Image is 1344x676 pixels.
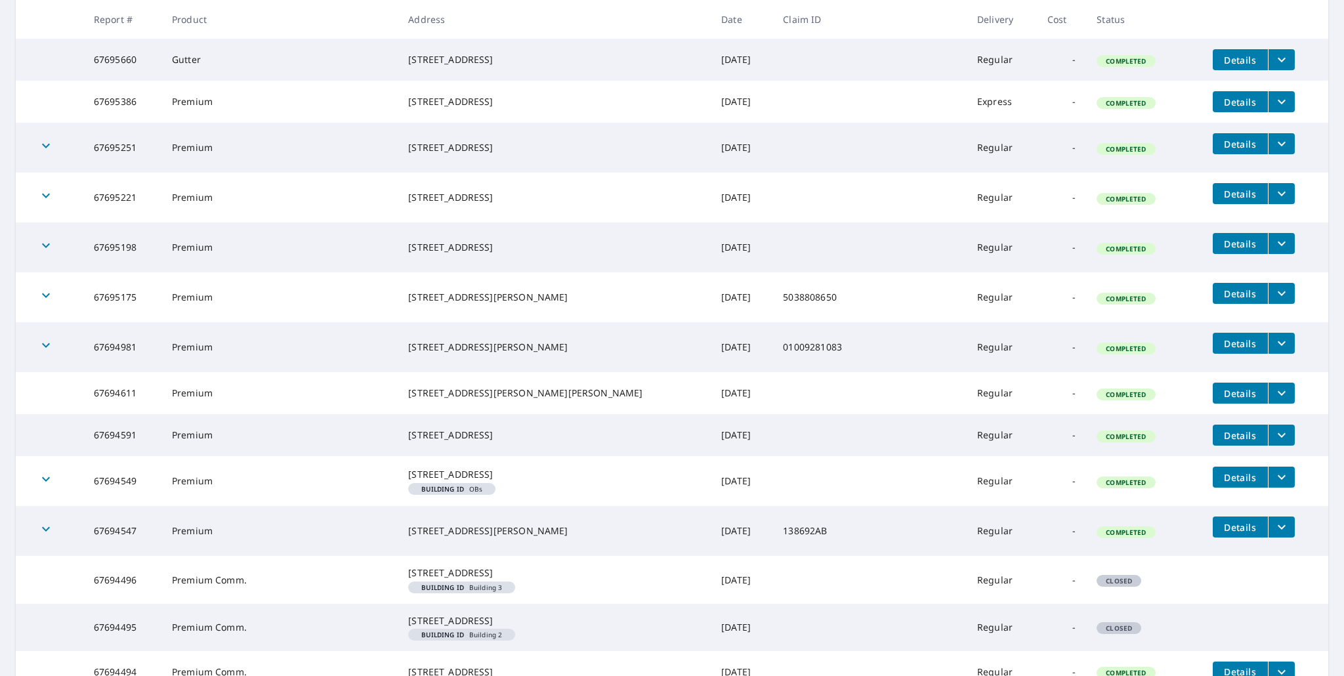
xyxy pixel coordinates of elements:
button: detailsBtn-67695386 [1213,91,1268,112]
td: [DATE] [711,272,772,322]
td: Premium [161,322,398,372]
td: [DATE] [711,81,772,123]
td: Premium [161,272,398,322]
button: detailsBtn-67695175 [1213,283,1268,304]
span: Details [1221,188,1260,200]
button: filesDropdownBtn-67694591 [1268,425,1295,446]
td: - [1037,222,1086,272]
span: Details [1221,138,1260,150]
td: [DATE] [711,222,772,272]
span: Completed [1098,294,1154,303]
td: Premium [161,81,398,123]
td: [DATE] [711,39,772,81]
span: Details [1221,471,1260,484]
div: [STREET_ADDRESS][PERSON_NAME] [408,341,700,354]
span: Building 2 [413,631,510,638]
td: Premium [161,123,398,173]
div: [STREET_ADDRESS][PERSON_NAME][PERSON_NAME] [408,387,700,400]
span: Closed [1098,576,1140,585]
em: Building ID [421,631,464,638]
span: Details [1221,429,1260,442]
button: detailsBtn-67695198 [1213,233,1268,254]
span: OBs [413,486,490,492]
td: Regular [967,173,1037,222]
td: 67695221 [83,173,161,222]
td: Regular [967,272,1037,322]
td: Premium [161,456,398,506]
span: Details [1221,287,1260,300]
button: filesDropdownBtn-67695386 [1268,91,1295,112]
span: Details [1221,337,1260,350]
span: Completed [1098,390,1154,399]
td: Regular [967,414,1037,456]
div: [STREET_ADDRESS] [408,614,700,627]
button: filesDropdownBtn-67695221 [1268,183,1295,204]
td: 67694981 [83,322,161,372]
td: 67694549 [83,456,161,506]
button: filesDropdownBtn-67695251 [1268,133,1295,154]
span: Completed [1098,432,1154,441]
td: - [1037,81,1086,123]
button: detailsBtn-67694981 [1213,333,1268,354]
span: Building 3 [413,584,510,591]
td: - [1037,456,1086,506]
td: Regular [967,604,1037,651]
span: Completed [1098,194,1154,203]
td: - [1037,556,1086,603]
td: 67694496 [83,556,161,603]
td: - [1037,414,1086,456]
button: filesDropdownBtn-67694547 [1268,517,1295,538]
span: Completed [1098,244,1154,253]
td: Regular [967,322,1037,372]
td: [DATE] [711,372,772,414]
span: Completed [1098,56,1154,66]
td: 67694547 [83,506,161,556]
td: Regular [967,39,1037,81]
span: Closed [1098,623,1140,633]
div: [STREET_ADDRESS] [408,241,700,254]
td: Regular [967,222,1037,272]
div: [STREET_ADDRESS] [408,141,700,154]
td: [DATE] [711,506,772,556]
button: filesDropdownBtn-67694611 [1268,383,1295,404]
td: - [1037,604,1086,651]
td: Regular [967,556,1037,603]
button: filesDropdownBtn-67695198 [1268,233,1295,254]
span: Details [1221,521,1260,534]
div: [STREET_ADDRESS][PERSON_NAME] [408,524,700,538]
td: 67695660 [83,39,161,81]
span: Completed [1098,478,1154,487]
button: detailsBtn-67694547 [1213,517,1268,538]
button: filesDropdownBtn-67695175 [1268,283,1295,304]
button: detailsBtn-67695221 [1213,183,1268,204]
td: 67694591 [83,414,161,456]
span: Completed [1098,144,1154,154]
span: Details [1221,96,1260,108]
button: detailsBtn-67694611 [1213,383,1268,404]
em: Building ID [421,486,464,492]
td: Premium [161,372,398,414]
div: [STREET_ADDRESS][PERSON_NAME] [408,291,700,304]
span: Completed [1098,528,1154,537]
td: - [1037,123,1086,173]
td: Gutter [161,39,398,81]
td: 67694611 [83,372,161,414]
td: Premium Comm. [161,556,398,603]
td: [DATE] [711,604,772,651]
div: [STREET_ADDRESS] [408,95,700,108]
td: 67695198 [83,222,161,272]
td: - [1037,372,1086,414]
td: [DATE] [711,556,772,603]
button: detailsBtn-67694591 [1213,425,1268,446]
span: Completed [1098,344,1154,353]
td: - [1037,39,1086,81]
td: [DATE] [711,456,772,506]
td: [DATE] [711,123,772,173]
div: [STREET_ADDRESS] [408,468,700,481]
div: [STREET_ADDRESS] [408,191,700,204]
td: 67695251 [83,123,161,173]
td: Premium [161,414,398,456]
td: - [1037,506,1086,556]
button: filesDropdownBtn-67695660 [1268,49,1295,70]
td: 01009281083 [772,322,967,372]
